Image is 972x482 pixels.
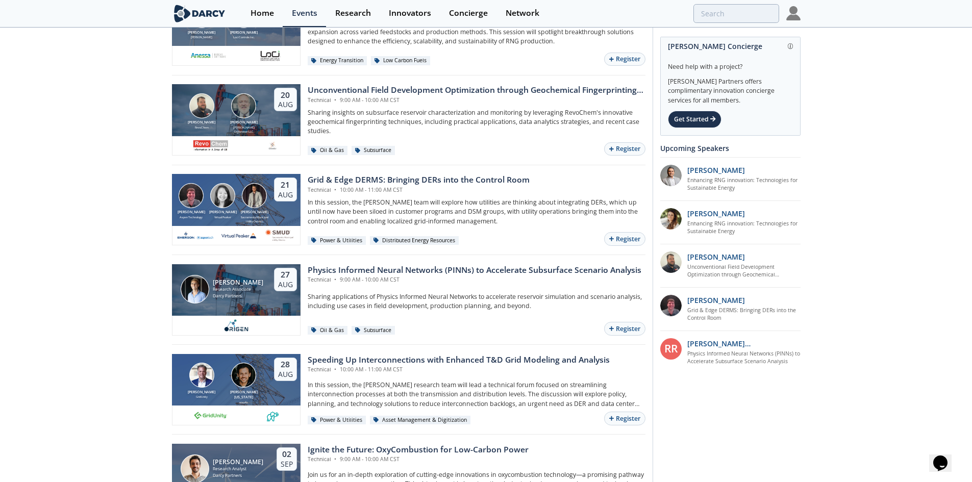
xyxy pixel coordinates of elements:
img: logo-wide.svg [172,5,228,22]
button: Register [604,412,645,425]
div: Technical 10:00 AM - 11:00 AM CST [308,186,530,194]
div: [PERSON_NAME] [213,279,263,286]
img: John Sinclair [231,93,256,118]
div: Upcoming Speakers [660,139,801,157]
div: Innovators [389,9,431,17]
div: [PERSON_NAME] Exploration LLC [228,125,260,134]
a: Jonathan Curtis [PERSON_NAME] Aspen Technology Brenda Chew [PERSON_NAME] Virtual Peaker Yevgeniy ... [172,174,645,245]
div: [PERSON_NAME] [176,210,207,215]
img: revochem.com.png [193,140,229,152]
div: Research [335,9,371,17]
img: ovintiv.com.png [266,140,279,152]
p: [PERSON_NAME] [687,165,745,175]
div: Aug [278,370,293,379]
img: 2b793097-40cf-4f6d-9bc3-4321a642668f [259,49,281,62]
div: Ignite the Future: OxyCombustion for Low-Carbon Power [308,444,529,456]
span: • [333,455,338,463]
button: Register [604,322,645,336]
span: • [333,186,338,193]
div: Darcy Partners [213,293,263,299]
div: [PERSON_NAME] [213,459,263,466]
div: [PERSON_NAME] [186,35,217,39]
div: GridUnity [186,395,217,399]
div: Aug [278,100,293,109]
div: Need help with a project? [668,55,793,71]
p: [PERSON_NAME] [687,295,745,306]
img: Jonathan Curtis [179,183,204,208]
a: Enhancing RNG innovation: Technologies for Sustainable Energy [687,220,801,236]
a: Enhancing RNG innovation: Technologies for Sustainable Energy [687,176,801,193]
button: Register [604,53,645,66]
img: origen.ai.png [221,319,251,332]
img: virtual-peaker.com.png [221,230,257,242]
img: Smud.org.png [264,230,294,242]
div: Asset Management & Digitization [370,416,471,425]
img: Luigi Montana [231,363,256,388]
div: RevoChem [186,125,217,130]
div: RR [660,338,682,360]
img: 1659894010494-gridunity-wp-logo.png [193,409,229,421]
div: Technical 9:00 AM - 10:00 AM CST [308,96,645,105]
div: Technical 10:00 AM - 11:00 AM CST [308,366,610,374]
img: Profile [786,6,801,20]
img: information.svg [788,43,793,49]
div: Sacramento Municipal Utility District. [239,215,270,224]
div: Power & Utilities [308,416,366,425]
div: Aspen Technology [176,215,207,219]
div: Events [292,9,317,17]
div: Physics Informed Neural Networks (PINNs) to Accelerate Subsurface Scenario Analysis [308,264,641,276]
img: Bob Aylsworth [189,93,214,118]
div: Power & Utilities [308,236,366,245]
div: Loci Controls Inc. [228,35,260,39]
div: Home [251,9,274,17]
div: envelio [228,400,260,404]
p: [PERSON_NAME] [687,208,745,219]
p: In this session, the [PERSON_NAME] team will explore how utilities are thinking about integrating... [308,198,645,226]
div: Unconventional Field Development Optimization through Geochemical Fingerprinting Technology [308,84,645,96]
div: Technical 9:00 AM - 10:00 AM CST [308,276,641,284]
div: [PERSON_NAME] [186,30,217,36]
div: Technical 9:00 AM - 10:00 AM CST [308,455,529,464]
div: 27 [278,270,293,280]
img: 336b6de1-6040-4323-9c13-5718d9811639 [266,409,279,421]
div: Get Started [668,111,721,128]
div: Sep [281,460,293,469]
div: Grid & Edge DERMS: Bringing DERs into the Control Room [308,174,530,186]
div: Virtual Peaker [207,215,239,219]
div: Subsurface [352,146,395,155]
div: [PERSON_NAME] [207,210,239,215]
div: 02 [281,449,293,460]
button: Register [604,142,645,156]
button: Register [604,232,645,246]
div: Network [506,9,539,17]
a: Bob Aylsworth [PERSON_NAME] RevoChem John Sinclair [PERSON_NAME] [PERSON_NAME] Exploration LLC 20... [172,84,645,156]
div: [PERSON_NAME] Concierge [668,37,793,55]
div: Low Carbon Fuels [371,56,431,65]
p: In this session, the [PERSON_NAME] research team will lead a technical forum focused on streamlin... [308,380,645,409]
div: Speeding Up Interconnections with Enhanced T&D Grid Modeling and Analysis [308,354,610,366]
div: [PERSON_NAME] [228,30,260,36]
div: [PERSON_NAME] [186,390,217,395]
div: Research Analyst [213,466,263,472]
span: • [333,276,338,283]
div: Oil & Gas [308,326,348,335]
a: Unconventional Field Development Optimization through Geochemical Fingerprinting Technology [687,263,801,280]
div: Subsurface [352,326,395,335]
img: Brenda Chew [210,183,235,208]
p: Sharing insights on subsurface reservoir characterization and monitoring by leveraging RevoChem's... [308,108,645,136]
img: 737ad19b-6c50-4cdf-92c7-29f5966a019e [660,208,682,230]
div: Aug [278,190,293,199]
div: Darcy Partners [213,472,263,479]
p: Discover the dynamic evolution of Renewable Natural Gas (RNG) and the innovative technologies dri... [308,18,645,46]
img: Yevgeniy Postnov [242,183,267,208]
div: [PERSON_NAME][US_STATE] [228,390,260,400]
p: Sharing applications of Physics Informed Neural Networks to accelerate reservoir simulation and s... [308,292,645,311]
img: Brian Fitzsimons [189,363,214,388]
div: 20 [278,90,293,100]
a: Grid & Edge DERMS: Bringing DERs into the Control Room [687,307,801,323]
img: Juan Mayol [181,275,209,303]
a: Juan Mayol [PERSON_NAME] Research Associate Darcy Partners 27 Aug Physics Informed Neural Network... [172,264,645,336]
span: • [333,366,338,373]
div: Oil & Gas [308,146,348,155]
p: [PERSON_NAME] [PERSON_NAME] [687,338,801,349]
